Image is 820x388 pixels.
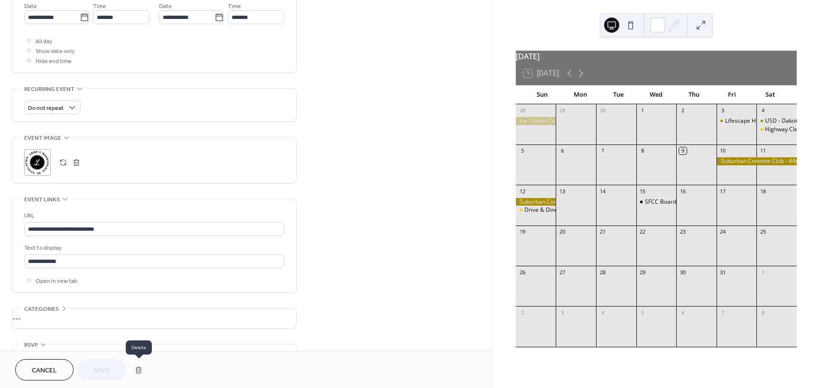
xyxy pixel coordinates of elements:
div: 11 [759,147,766,154]
div: 21 [599,228,606,235]
span: Event links [24,195,60,205]
div: USD - Dakota Days Parade [756,117,797,125]
div: SFCC Board Meeting [645,198,699,206]
div: 5 [639,309,646,316]
div: [DATE] [516,51,797,62]
div: 25 [759,228,766,235]
div: 1 [639,107,646,114]
div: 27 [559,269,566,276]
div: 1 [759,269,766,276]
div: 16 [679,188,686,195]
div: Suburban Corvette Club - 44th Annual Fall Color Run [516,198,556,206]
div: 3 [559,309,566,316]
span: Categories [24,304,59,314]
div: 6 [559,147,566,154]
button: Cancel [15,359,74,380]
div: 28 [599,269,606,276]
div: Drive & Dine - Lamb Roast! [524,206,595,214]
span: Delete [126,340,152,354]
div: 31 [719,269,727,276]
div: Thu [675,85,713,104]
div: Lifescape Homecoming Parade [725,117,808,125]
span: Open in new tab [36,276,77,286]
div: Highway Cleanup [756,126,797,134]
div: 10 [719,147,727,154]
div: 6 [679,309,686,316]
div: ; [24,149,51,176]
div: Sun [523,85,561,104]
span: Cancel [32,366,57,376]
div: Lifescape Homecoming Parade [717,117,757,125]
div: 23 [679,228,686,235]
div: Highway Cleanup [765,126,811,134]
div: 4 [599,309,606,316]
div: 29 [639,269,646,276]
div: Wed [637,85,675,104]
div: 22 [639,228,646,235]
div: 8 [759,309,766,316]
span: Date [159,1,172,11]
div: 7 [599,147,606,154]
div: ••• [12,308,296,328]
div: 8 [639,147,646,154]
div: 2 [519,309,526,316]
span: All day [36,36,52,46]
div: 24 [719,228,727,235]
span: Show date only [36,46,75,56]
span: Do not repeat [28,103,64,114]
div: Mon [561,85,599,104]
div: 26 [519,269,526,276]
div: Text to display [24,243,282,253]
span: Recurring event [24,84,75,94]
div: Tue [599,85,637,104]
div: 30 [599,107,606,114]
div: Suburban Corvette Club - 44th Annual Fall Color Run [717,157,797,165]
div: 2 [679,107,686,114]
span: Event image [24,133,61,143]
div: 4 [759,107,766,114]
span: Hide end time [36,56,72,66]
div: 15 [639,188,646,195]
div: 9 [679,147,686,154]
div: 30 [679,269,686,276]
div: 29 [559,107,566,114]
span: Time [228,1,241,11]
div: 14 [599,188,606,195]
div: 28 [519,107,526,114]
div: 19 [519,228,526,235]
span: Date [24,1,37,11]
div: URL [24,211,282,221]
div: SFCC Board Meeting [636,198,677,206]
div: 3 [719,107,727,114]
span: Time [93,1,106,11]
div: 5 [519,147,526,154]
div: 12 [519,188,526,195]
div: 17 [719,188,727,195]
div: 18 [759,188,766,195]
div: 13 [559,188,566,195]
span: RSVP [24,340,38,350]
div: Sat [751,85,789,104]
div: 7 [719,309,727,316]
div: Fri [713,85,751,104]
div: 20 [559,228,566,235]
div: Drive & Dine - Lamb Roast! [516,206,556,214]
div: Ice Cream Cruise [516,117,556,125]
